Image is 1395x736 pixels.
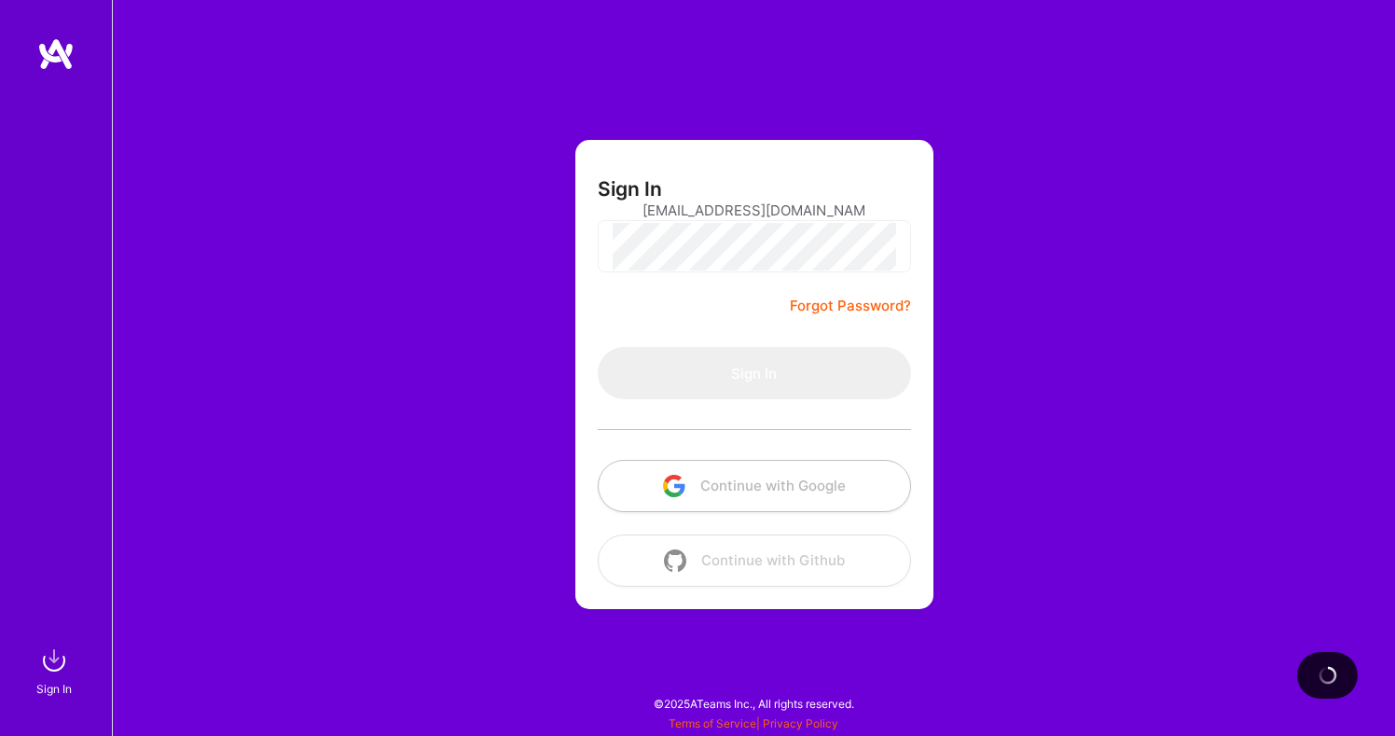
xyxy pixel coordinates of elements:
[790,295,911,317] a: Forgot Password?
[112,680,1395,727] div: © 2025 ATeams Inc., All rights reserved.
[37,37,75,71] img: logo
[669,716,838,730] span: |
[598,177,662,201] h3: Sign In
[598,535,911,587] button: Continue with Github
[36,679,72,699] div: Sign In
[598,460,911,512] button: Continue with Google
[39,642,73,699] a: sign inSign In
[663,475,685,497] img: icon
[35,642,73,679] img: sign in
[598,347,911,399] button: Sign In
[669,716,756,730] a: Terms of Service
[1319,666,1337,685] img: loading
[664,549,686,572] img: icon
[642,187,866,234] input: Email...
[763,716,838,730] a: Privacy Policy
